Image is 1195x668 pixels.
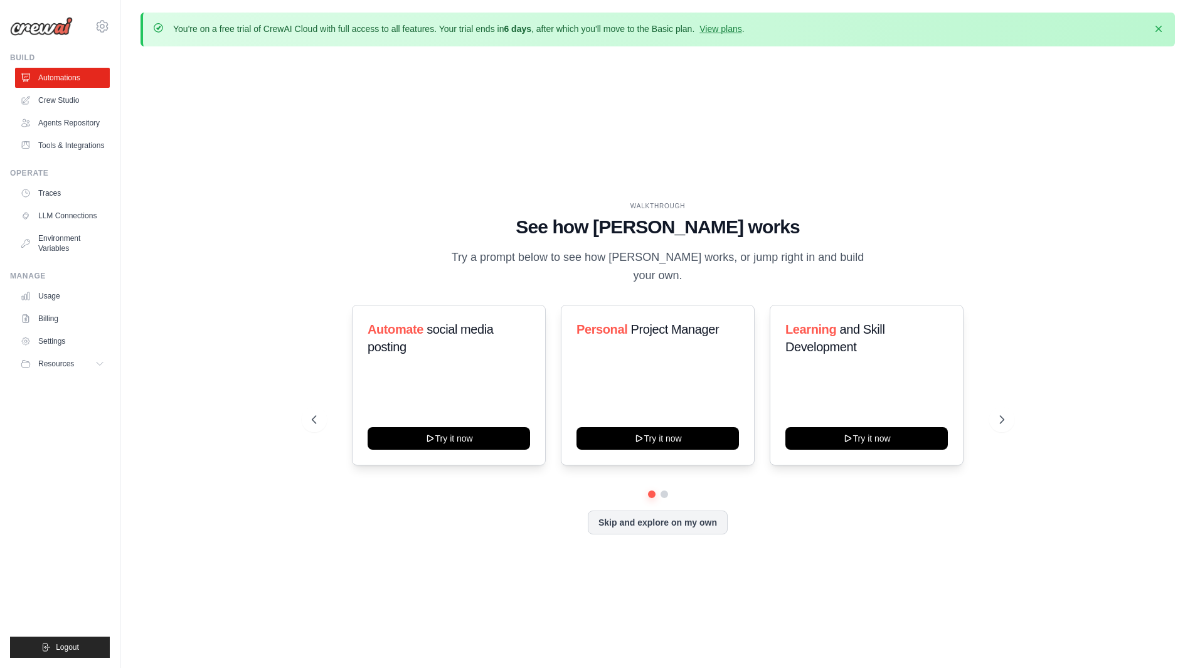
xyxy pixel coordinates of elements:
p: You're on a free trial of CrewAI Cloud with full access to all features. Your trial ends in , aft... [173,23,745,35]
span: Resources [38,359,74,369]
a: Tools & Integrations [15,135,110,156]
button: Try it now [368,427,530,450]
a: Environment Variables [15,228,110,258]
strong: 6 days [504,24,531,34]
a: Billing [15,309,110,329]
p: Try a prompt below to see how [PERSON_NAME] works, or jump right in and build your own. [447,248,869,285]
div: Operate [10,168,110,178]
span: Project Manager [630,322,719,336]
a: Traces [15,183,110,203]
a: Agents Repository [15,113,110,133]
button: Try it now [785,427,948,450]
button: Try it now [576,427,739,450]
div: WALKTHROUGH [312,201,1004,211]
a: LLM Connections [15,206,110,226]
a: Automations [15,68,110,88]
button: Logout [10,637,110,658]
a: Usage [15,286,110,306]
div: Manage [10,271,110,281]
span: Logout [56,642,79,652]
span: Learning [785,322,836,336]
button: Skip and explore on my own [588,511,728,534]
img: Logo [10,17,73,36]
span: social media posting [368,322,494,354]
a: View plans [699,24,741,34]
button: Resources [15,354,110,374]
span: Automate [368,322,423,336]
a: Crew Studio [15,90,110,110]
div: Build [10,53,110,63]
span: Personal [576,322,627,336]
a: Settings [15,331,110,351]
h1: See how [PERSON_NAME] works [312,216,1004,238]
